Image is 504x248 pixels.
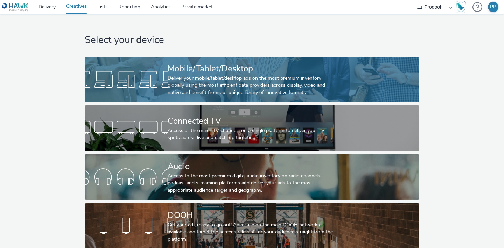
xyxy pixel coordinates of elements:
[168,63,334,75] div: Mobile/Tablet/Desktop
[85,154,419,200] a: AudioAccess to the most premium digital audio inventory on radio channels, podcast and streaming ...
[85,57,419,102] a: Mobile/Tablet/DesktopDeliver your mobile/tablet/desktop ads on the most premium inventory globall...
[168,173,334,194] div: Access to the most premium digital audio inventory on radio channels, podcast and streaming platf...
[168,221,334,243] div: Get your ads ready to go out! Advertise on the main DOOH networks available and target the screen...
[168,75,334,96] div: Deliver your mobile/tablet/desktop ads on the most premium inventory globally using the most effi...
[85,34,419,47] h1: Select your device
[168,160,334,173] div: Audio
[490,2,496,12] div: PP
[2,3,29,12] img: undefined Logo
[168,209,334,221] div: DOOH
[168,127,334,141] div: Access all the major TV channels on a single platform to deliver your TV spots across live and ca...
[456,1,469,13] a: Hawk Academy
[85,105,419,151] a: Connected TVAccess all the major TV channels on a single platform to deliver your TV spots across...
[456,1,466,13] img: Hawk Academy
[168,115,334,127] div: Connected TV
